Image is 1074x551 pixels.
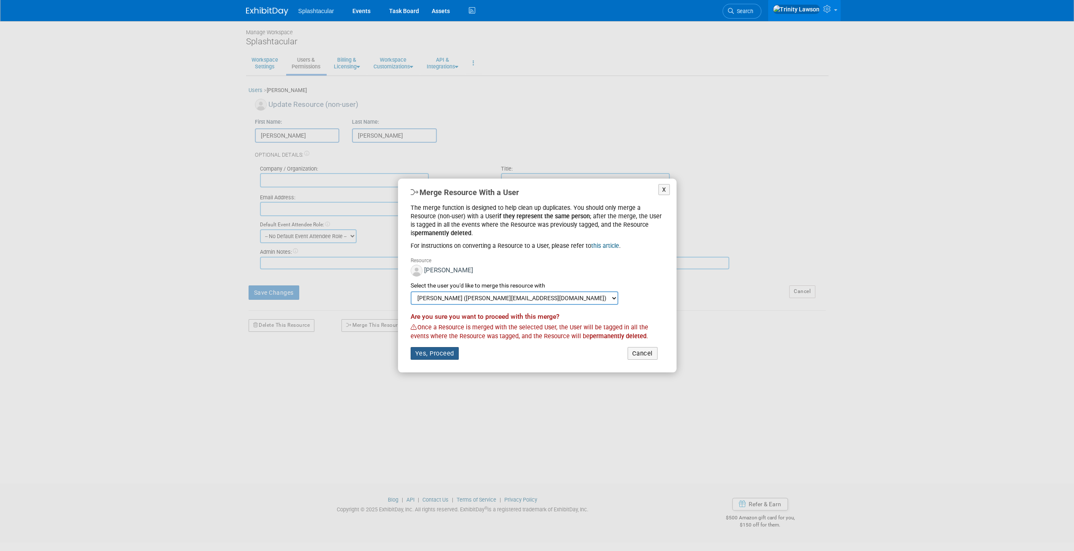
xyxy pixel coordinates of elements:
[734,8,753,14] span: Search
[411,204,664,250] div: The merge function is designed to help clean up duplicates. You should only merge a Resource (non...
[411,347,459,360] button: Yes, Proceed
[591,242,619,249] a: this article
[411,242,664,250] div: For instructions on converting a Resource to a User, please refer to .
[411,282,664,290] div: Select the user you'd like to merge this resource with
[415,230,471,236] span: permanently deleted
[298,8,334,14] span: Splashtacular
[246,7,288,16] img: ExhibitDay
[498,213,590,220] span: if they represent the same person
[411,265,664,280] div: [PERSON_NAME]
[411,265,422,277] img: Associate-Profile-5.png
[658,184,670,195] button: X
[773,5,820,14] img: Trinity Lawson
[411,187,664,198] div: Merge Resource With a User
[628,347,657,360] button: Cancel
[411,323,664,341] div: Once a Resource is merged with the selected User, the User will be tagged in all the events where...
[722,4,761,19] a: Search
[411,312,664,321] div: Are you sure you want to proceed with this merge?
[590,333,647,340] span: permanently deleted
[411,257,664,264] div: Resource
